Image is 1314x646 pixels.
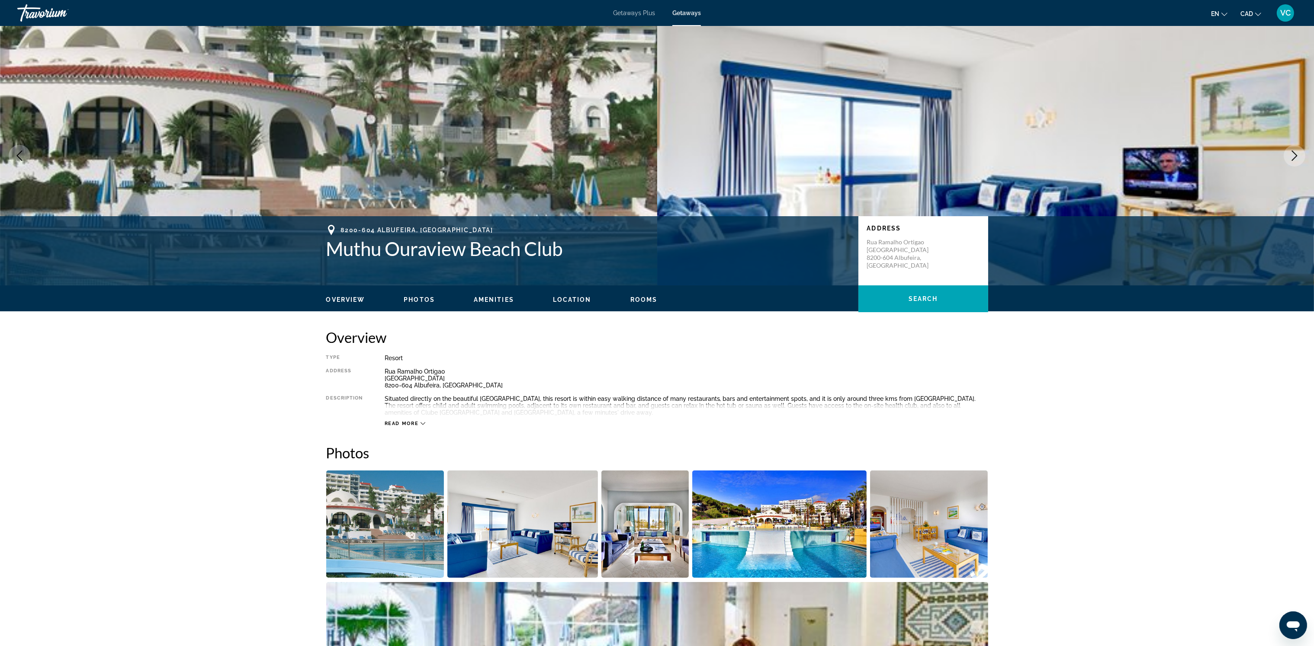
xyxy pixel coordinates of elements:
[385,355,988,361] div: Resort
[867,238,936,269] p: Rua Ramalho Ortigao [GEOGRAPHIC_DATA] 8200-604 Albufeira, [GEOGRAPHIC_DATA]
[613,10,655,16] a: Getaways Plus
[1284,145,1305,166] button: Next image
[326,296,365,304] button: Overview
[1211,10,1219,17] span: en
[385,395,988,416] div: Situated directly on the beautiful [GEOGRAPHIC_DATA], this resort is within easy walking distance...
[385,421,419,426] span: Read more
[1274,4,1297,22] button: User Menu
[1211,7,1227,20] button: Change language
[326,395,363,416] div: Description
[404,296,435,303] span: Photos
[858,285,988,312] button: Search
[692,470,867,578] button: Open full-screen image slider
[909,295,938,302] span: Search
[474,296,514,304] button: Amenities
[404,296,435,304] button: Photos
[553,296,591,303] span: Location
[630,296,658,303] span: Rooms
[447,470,598,578] button: Open full-screen image slider
[474,296,514,303] span: Amenities
[630,296,658,304] button: Rooms
[1240,10,1253,17] span: CAD
[326,355,363,361] div: Type
[1280,9,1291,17] span: VC
[1279,611,1307,639] iframe: Button to launch messaging window
[1240,7,1261,20] button: Change currency
[326,444,988,461] h2: Photos
[17,2,104,24] a: Travorium
[326,329,988,346] h2: Overview
[9,145,30,166] button: Previous image
[867,225,980,232] p: Address
[601,470,689,578] button: Open full-screen image slider
[326,368,363,389] div: Address
[326,296,365,303] span: Overview
[553,296,591,304] button: Location
[385,420,426,427] button: Read more
[341,227,493,233] span: 8200-604 Albufeira, [GEOGRAPHIC_DATA]
[870,470,988,578] button: Open full-screen image slider
[326,237,850,260] h1: Muthu Ouraview Beach Club
[385,368,988,389] div: Rua Ramalho Ortigao [GEOGRAPHIC_DATA] 8200-604 Albufeira, [GEOGRAPHIC_DATA]
[326,470,444,578] button: Open full-screen image slider
[672,10,701,16] a: Getaways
